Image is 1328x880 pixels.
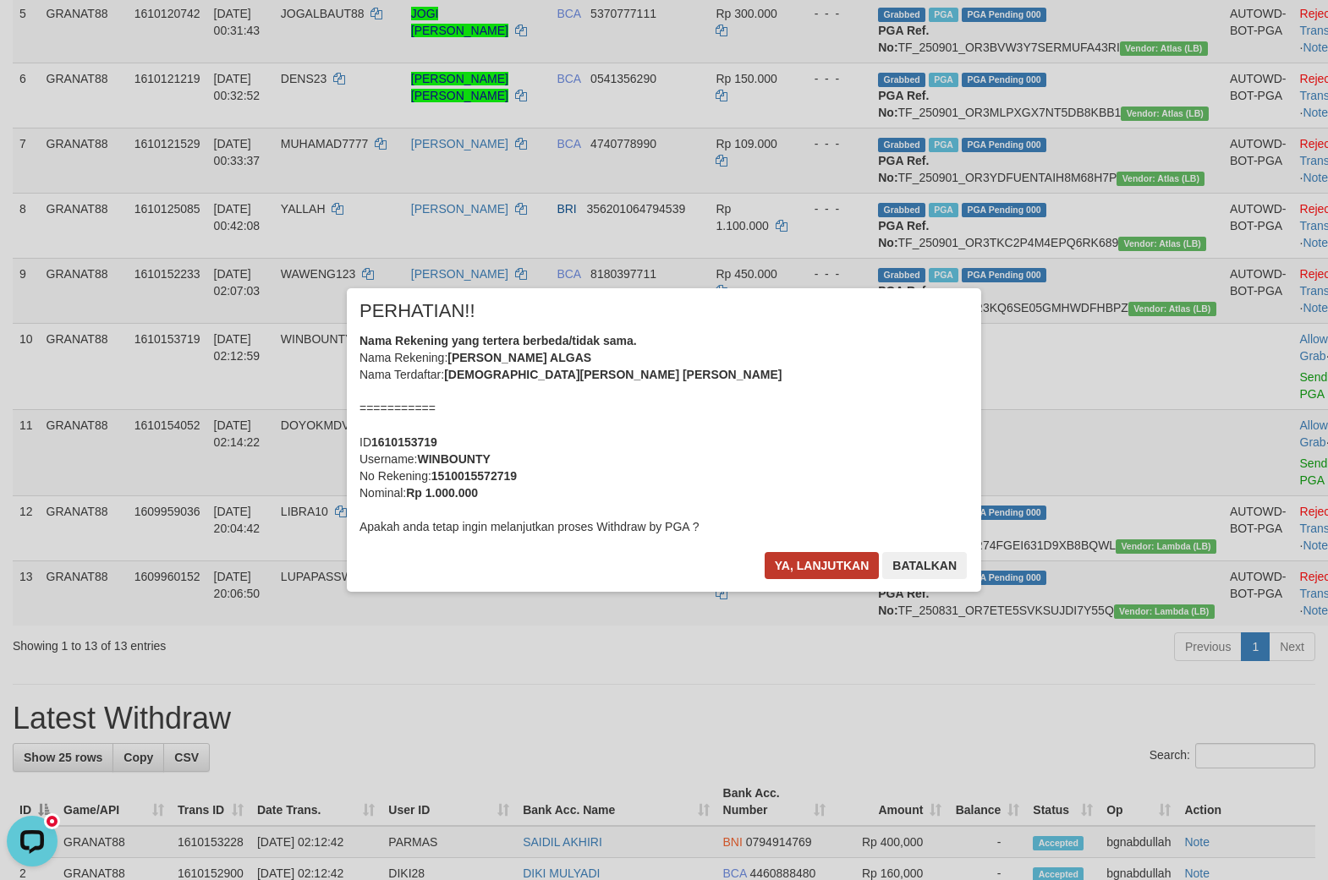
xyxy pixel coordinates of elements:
span: PERHATIAN!! [359,303,475,320]
b: Rp 1.000.000 [406,486,478,500]
div: new message indicator [44,4,60,20]
b: Nama Rekening yang tertera berbeda/tidak sama. [359,334,637,347]
b: [DEMOGRAPHIC_DATA][PERSON_NAME] [PERSON_NAME] [444,368,782,381]
button: Open LiveChat chat widget [7,7,58,57]
b: [PERSON_NAME] ALGAS [447,351,591,364]
button: Ya, lanjutkan [765,552,880,579]
div: Nama Rekening: Nama Terdaftar: =========== ID Username: No Rekening: Nominal: Apakah anda tetap i... [359,332,969,535]
b: 1510015572719 [431,469,517,483]
b: 1610153719 [371,435,437,449]
b: WINBOUNTY [417,452,490,466]
button: Batalkan [882,552,967,579]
